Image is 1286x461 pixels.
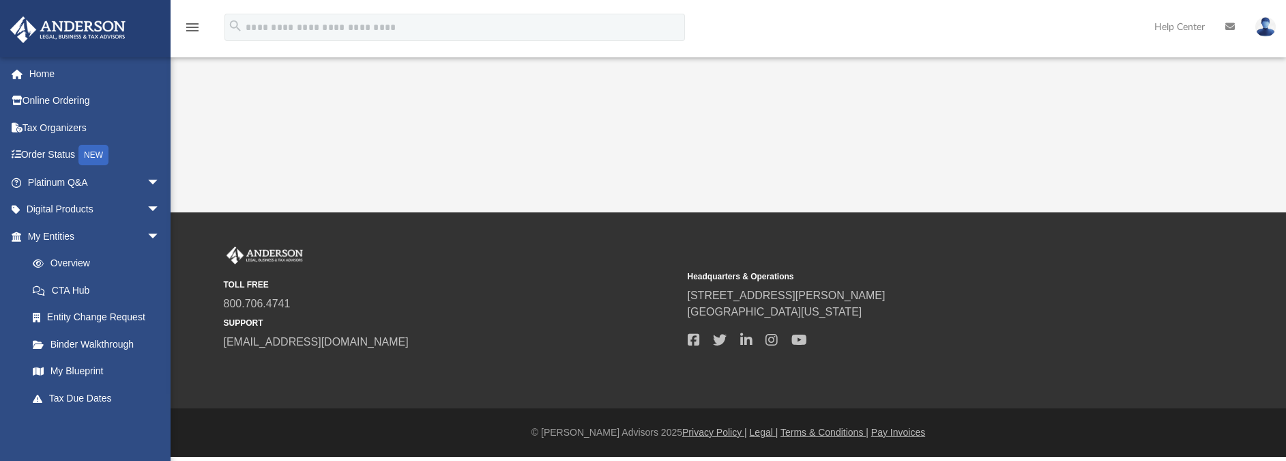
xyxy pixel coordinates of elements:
img: Anderson Advisors Platinum Portal [6,16,130,43]
a: Legal | [750,427,778,438]
span: arrow_drop_down [147,412,174,440]
img: Anderson Advisors Platinum Portal [224,247,306,264]
a: Privacy Policy | [682,427,747,438]
a: Order StatusNEW [10,141,181,169]
span: arrow_drop_down [147,196,174,224]
a: Entity Change Request [19,304,181,331]
small: TOLL FREE [224,279,678,291]
a: Home [10,60,181,87]
a: Digital Productsarrow_drop_down [10,196,181,223]
a: Binder Walkthrough [19,331,181,358]
img: User Pic [1255,17,1276,37]
a: Tax Organizers [10,114,181,141]
div: © [PERSON_NAME] Advisors 2025 [171,425,1286,440]
small: SUPPORT [224,317,678,329]
a: Tax Due Dates [19,385,181,412]
a: My Entitiesarrow_drop_down [10,223,181,250]
a: 800.706.4741 [224,298,291,309]
a: My Blueprint [19,358,174,385]
a: Platinum Q&Aarrow_drop_down [10,169,181,196]
i: search [228,18,243,33]
a: CTA Hub [19,277,181,304]
a: My Anderson Teamarrow_drop_down [10,412,174,439]
a: [EMAIL_ADDRESS][DOMAIN_NAME] [224,336,409,348]
a: Overview [19,250,181,277]
a: Pay Invoices [871,427,925,438]
a: [STREET_ADDRESS][PERSON_NAME] [688,290,886,301]
span: arrow_drop_down [147,169,174,197]
a: Terms & Conditions | [780,427,868,438]
a: [GEOGRAPHIC_DATA][US_STATE] [688,306,862,318]
a: Online Ordering [10,87,181,115]
i: menu [184,19,201,36]
small: Headquarters & Operations [688,270,1142,283]
a: menu [184,26,201,36]
span: arrow_drop_down [147,223,174,251]
div: NEW [78,145,108,165]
